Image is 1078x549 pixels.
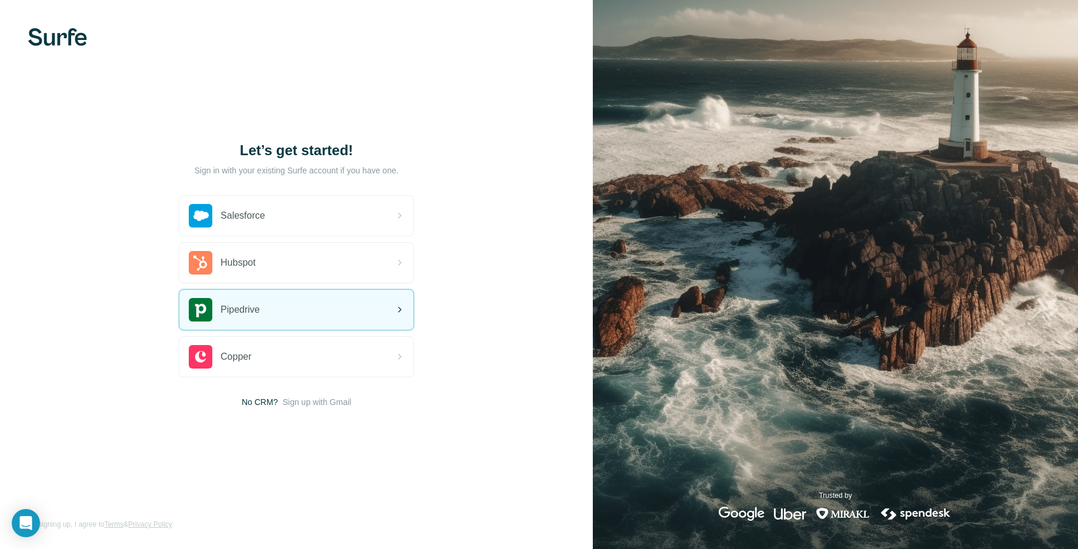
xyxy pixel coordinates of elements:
[189,251,212,274] img: hubspot's logo
[819,490,852,501] p: Trusted by
[221,303,260,317] span: Pipedrive
[221,209,265,223] span: Salesforce
[282,396,351,408] button: Sign up with Gmail
[719,507,765,521] img: google's logo
[879,507,952,521] img: spendesk's logo
[242,396,278,408] span: No CRM?
[28,28,87,46] img: Surfe's logo
[189,298,212,322] img: pipedrive's logo
[195,165,399,176] p: Sign in with your existing Surfe account if you have one.
[189,204,212,227] img: salesforce's logo
[816,507,870,521] img: mirakl's logo
[179,141,414,160] h1: Let’s get started!
[221,256,256,270] span: Hubspot
[221,350,251,364] span: Copper
[104,520,124,528] a: Terms
[189,345,212,369] img: copper's logo
[28,519,172,530] span: By signing up, I agree to &
[12,509,40,537] div: Open Intercom Messenger
[128,520,172,528] a: Privacy Policy
[774,507,806,521] img: uber's logo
